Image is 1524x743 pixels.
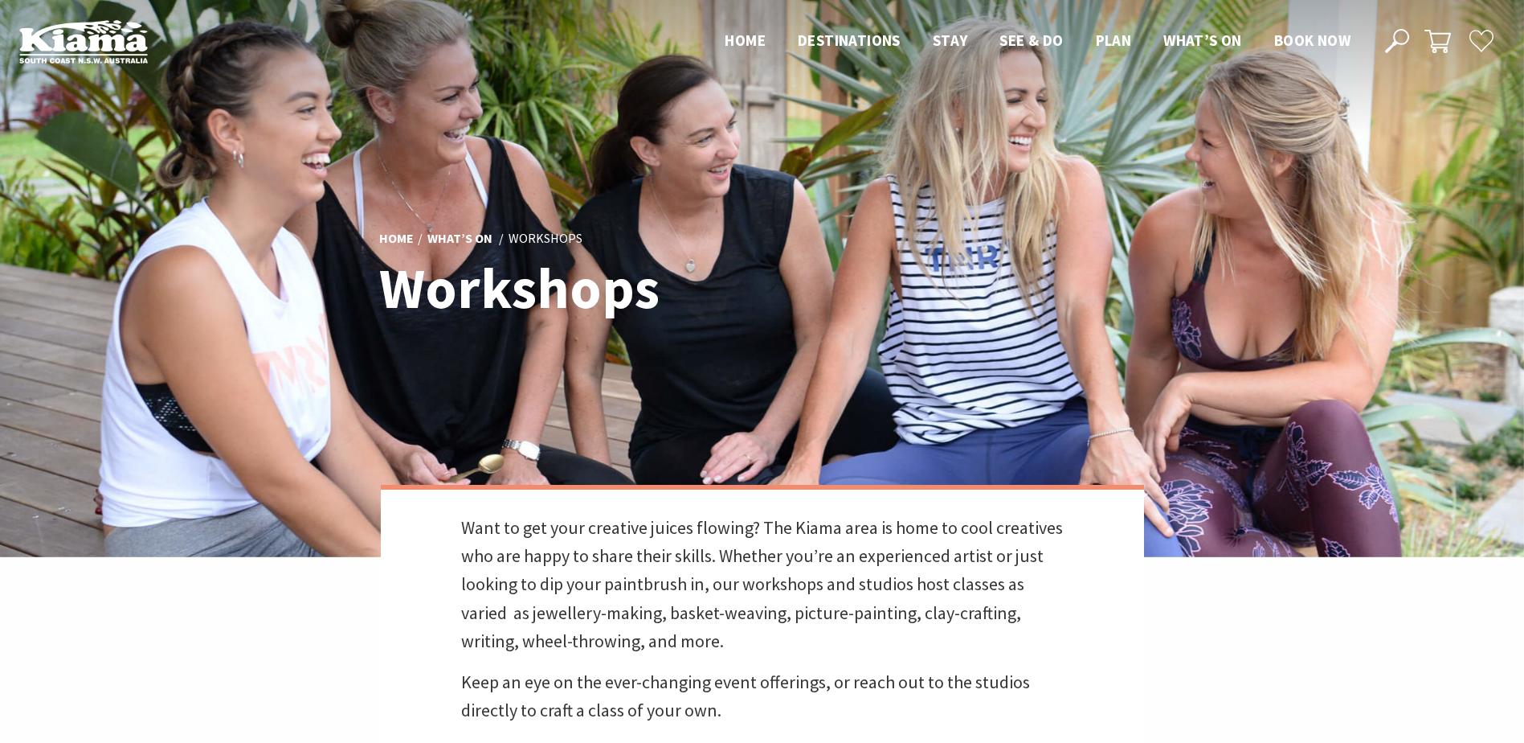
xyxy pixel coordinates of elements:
[461,514,1064,655] p: Want to get your creative juices flowing? The Kiama area is home to cool creatives who are happy ...
[709,28,1367,55] nav: Main Menu
[379,257,833,319] h1: Workshops
[427,229,492,247] a: What’s On
[1096,31,1132,50] span: Plan
[798,31,901,50] span: Destinations
[461,668,1064,725] p: Keep an eye on the ever-changing event offerings, or reach out to the studios directly to craft a...
[1274,31,1350,50] span: Book now
[19,19,148,64] img: Kiama Logo
[725,31,766,50] span: Home
[1163,31,1242,50] span: What’s On
[999,31,1063,50] span: See & Do
[509,228,582,248] li: Workshops
[379,229,414,247] a: Home
[933,31,968,50] span: Stay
